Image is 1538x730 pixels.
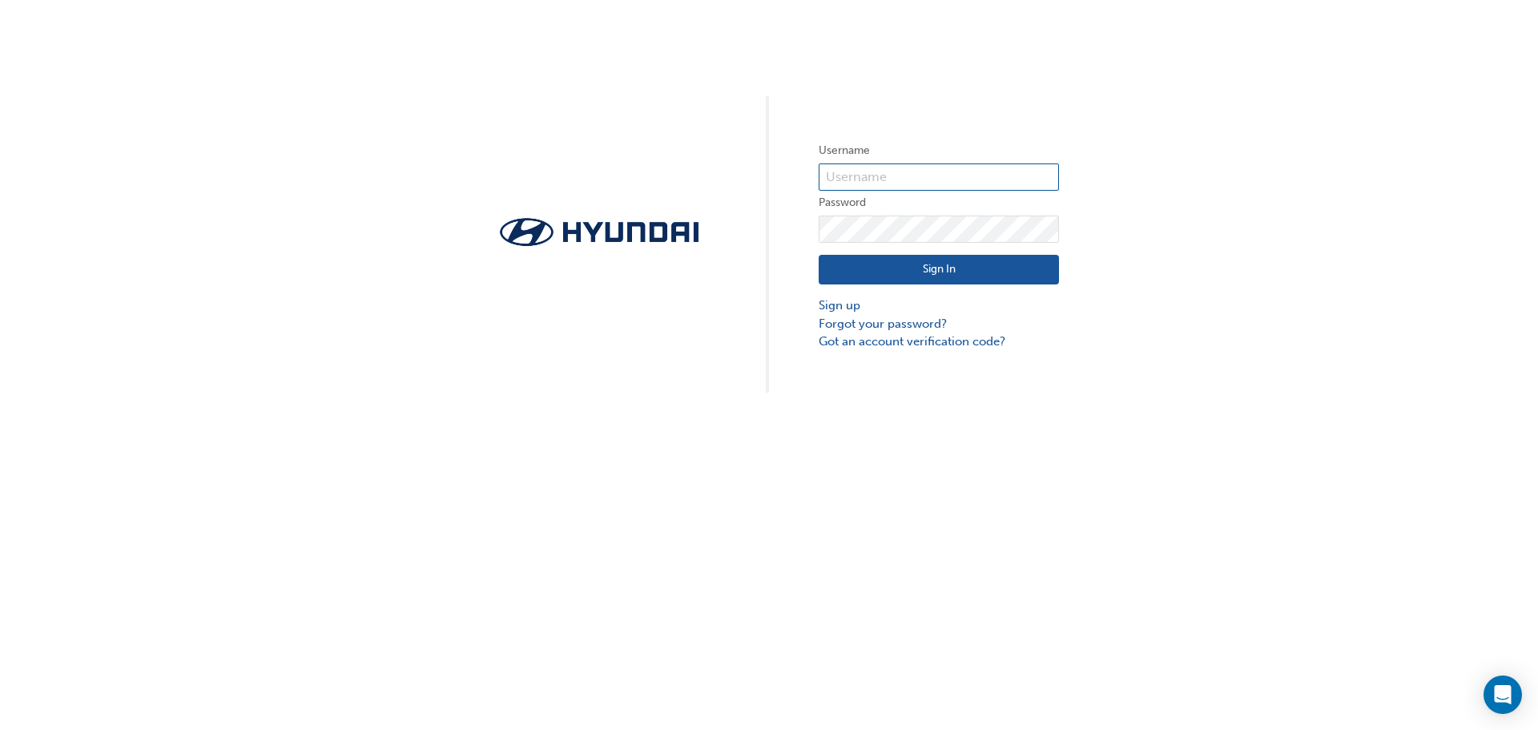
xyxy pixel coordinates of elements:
[819,296,1059,315] a: Sign up
[1484,676,1522,714] div: Open Intercom Messenger
[819,255,1059,285] button: Sign In
[819,141,1059,160] label: Username
[819,333,1059,351] a: Got an account verification code?
[819,315,1059,333] a: Forgot your password?
[819,193,1059,212] label: Password
[479,213,719,251] img: Trak
[819,163,1059,191] input: Username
